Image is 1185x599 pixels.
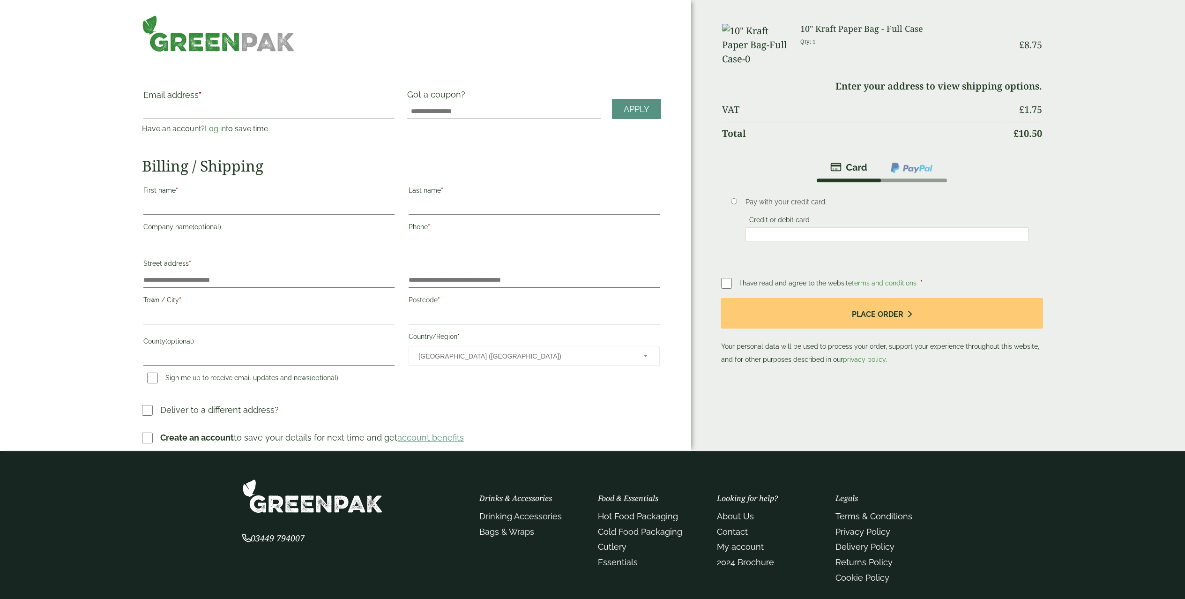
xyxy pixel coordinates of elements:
label: Got a coupon? [407,90,469,104]
a: Cookie Policy [835,573,889,583]
a: My account [717,542,764,552]
h3: 10" Kraft Paper Bag - Full Case [800,24,1006,34]
a: Essentials [598,557,638,567]
a: 03449 794007 [242,534,305,543]
label: Company name [143,220,395,236]
abbr: required [457,333,460,340]
img: stripe.png [830,162,867,173]
abbr: required [441,187,443,194]
label: Last name [409,184,660,200]
span: £ [1014,127,1019,140]
p: Your personal data will be used to process your order, support your experience throughout this we... [721,298,1043,366]
span: (optional) [193,223,221,231]
a: About Us [717,511,754,521]
label: Town / City [143,293,395,309]
span: Country/Region [409,346,660,366]
label: Sign me up to receive email updates and news [143,374,342,384]
td: Enter your address to view shipping options. [722,75,1042,97]
a: Bags & Wraps [479,527,534,537]
p: Pay with your credit card. [745,197,1028,207]
label: Country/Region [409,330,660,346]
label: Street address [143,257,395,273]
abbr: required [428,223,430,231]
p: Deliver to a different address? [160,404,279,416]
span: £ [1019,38,1024,51]
a: Terms & Conditions [835,511,912,521]
span: Apply [624,104,649,114]
abbr: required [189,260,191,267]
a: Privacy Policy [835,527,890,537]
bdi: 1.75 [1019,103,1042,116]
small: Qty: 1 [800,38,816,45]
label: Email address [143,91,395,104]
button: Place order [721,298,1043,329]
strong: Create an account [160,433,234,442]
a: privacy policy [843,356,886,363]
img: ppcp-gateway.png [890,162,933,174]
iframe: Secure card payment input frame [748,230,1026,239]
img: GreenPak Supplies [242,479,383,513]
a: Hot Food Packaging [598,511,678,521]
abbr: required [179,296,181,304]
a: Delivery Policy [835,542,894,552]
a: terms and conditions [852,279,917,287]
a: Apply [612,99,661,119]
th: Total [722,122,1006,145]
a: Cutlery [598,542,626,552]
a: Cold Food Packaging [598,527,682,537]
span: (optional) [165,337,194,345]
label: Postcode [409,293,660,309]
a: Returns Policy [835,557,893,567]
h2: Billing / Shipping [142,157,661,175]
a: account benefits [397,433,464,442]
label: First name [143,184,395,200]
th: VAT [722,98,1006,121]
abbr: required [438,296,440,304]
bdi: 8.75 [1019,38,1042,51]
a: Drinking Accessories [479,511,562,521]
img: 10" Kraft Paper Bag-Full Case-0 [722,24,789,66]
bdi: 10.50 [1014,127,1042,140]
p: to save your details for next time and get [160,431,464,444]
label: Credit or debit card [745,216,813,226]
a: Log in [205,124,226,133]
span: 03449 794007 [242,532,305,544]
span: United Kingdom (UK) [418,346,631,366]
label: County [143,335,395,351]
abbr: required [920,279,923,287]
label: Phone [409,220,660,236]
input: Sign me up to receive email updates and news(optional) [147,373,158,383]
span: (optional) [310,374,338,382]
a: 2024 Brochure [717,557,774,567]
abbr: required [176,187,178,194]
p: Have an account? to save time [142,123,396,135]
a: Contact [717,527,748,537]
abbr: required [199,90,201,100]
img: GreenPak Supplies [142,15,294,52]
span: £ [1019,103,1024,116]
span: I have read and agree to the website [739,279,918,287]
